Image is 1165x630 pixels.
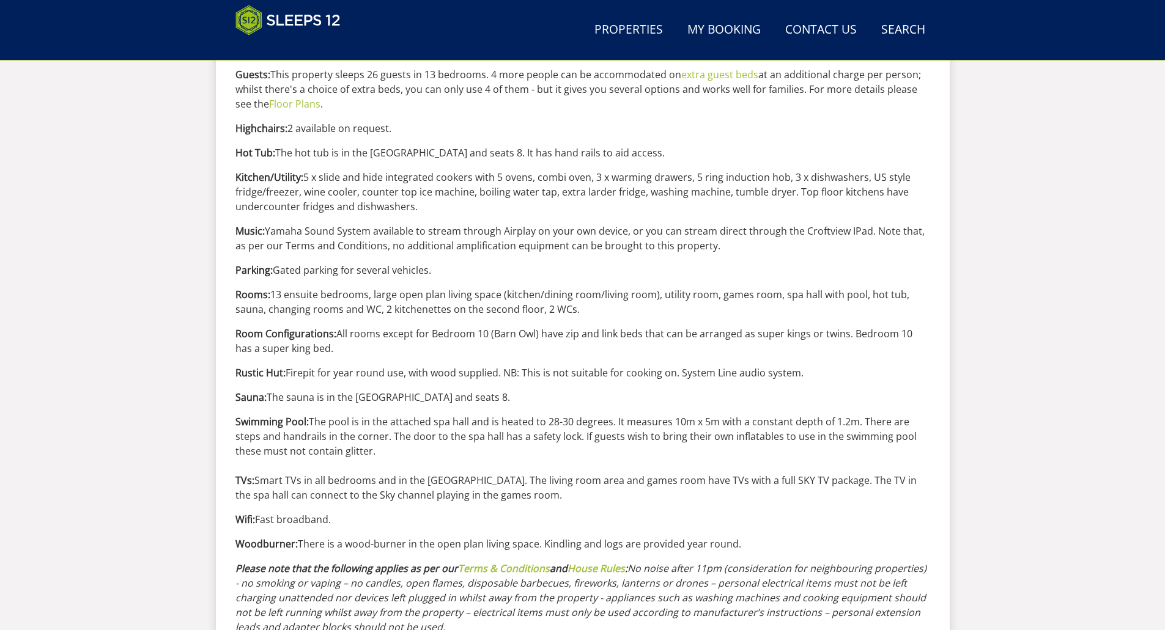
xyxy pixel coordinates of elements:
[235,263,273,277] strong: Parking:
[780,16,862,44] a: Contact Us
[235,122,287,135] strong: Highchairs:
[590,16,668,44] a: Properties
[235,390,267,404] strong: Sauna:
[682,16,766,44] a: My Booking
[235,146,275,159] strong: Hot Tub:
[235,415,309,428] strong: Swimming Pool:
[235,145,930,160] p: The hot tub is in the [GEOGRAPHIC_DATA] and seats 8. It has hand rails to aid access.
[235,537,930,551] p: There is a wood-burner in the open plan living space. Kindling and logs are provided year round.
[235,512,930,527] p: Fast broadband.
[235,5,341,35] img: Sleeps 12
[235,224,265,238] strong: Music:
[235,170,303,184] strong: Kitchen/Utility:
[681,68,758,81] a: extra guest beds
[568,562,625,575] a: House Rules
[458,562,550,575] a: Terms & Conditions
[235,513,255,526] strong: Wifi:
[235,390,930,405] p: The sauna is in the [GEOGRAPHIC_DATA] and seats 8.
[235,366,286,379] strong: Rustic Hut:
[235,414,930,502] p: The pool is in the attached spa hall and is heated to 28-30 degrees. It measures 10m x 5m with a ...
[235,224,930,253] p: Yamaha Sound System available to stream through Airplay on your own device, or you can stream dir...
[235,326,930,356] p: All rooms except for Bedroom 10 (Barn Owl) have zip and link beds that can be arranged as super k...
[235,288,270,301] strong: Rooms:
[269,97,320,111] a: Floor Plans
[876,16,930,44] a: Search
[235,170,930,214] p: 5 x slide and hide integrated cookers with 5 ovens, combi oven, 3 x warming drawers, 5 ring induc...
[235,287,930,317] p: 13 ensuite bedrooms, large open plan living space (kitchen/dining room/living room), utility room...
[235,474,254,487] strong: TVs:
[229,43,358,53] iframe: Customer reviews powered by Trustpilot
[235,562,627,575] em: Please note that the following applies as per our and :
[235,537,298,551] strong: Woodburner:
[235,121,930,136] p: 2 available on request.
[235,67,930,111] p: This property sleeps 26 guests in 13 bedrooms. 4 more people can be accommodated on at an additio...
[235,365,930,380] p: Firepit for year round use, with wood supplied. NB: This is not suitable for cooking on. System L...
[235,68,270,81] strong: Guests:
[235,263,930,277] p: Gated parking for several vehicles.
[235,327,336,340] strong: Room Configurations:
